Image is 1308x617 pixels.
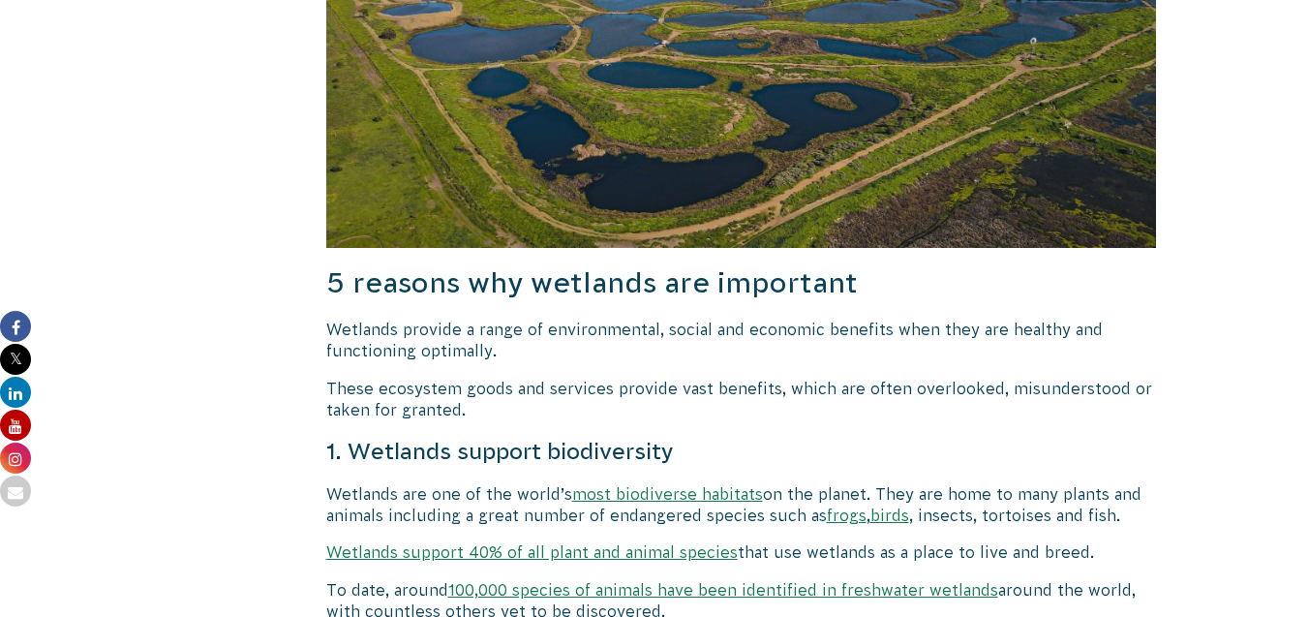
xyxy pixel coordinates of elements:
h3: 5 reasons why wetlands are important [326,263,1157,303]
a: frogs [827,507,867,524]
a: birds [870,507,909,524]
a: 100,000 species of animals have been identified in freshwater wetlands [448,581,998,599]
a: most biodiverse habitats [572,485,763,503]
h4: 1. Wetlands support biodiversity [326,436,1157,467]
p: These ecosystem goods and services provide vast benefits, which are often overlooked, misundersto... [326,378,1157,421]
p: Wetlands are one of the world’s on the planet. They are home to many plants and animals including... [326,483,1157,527]
p: that use wetlands as a place to live and breed. [326,541,1157,563]
p: Wetlands provide a range of environmental, social and economic benefits when they are healthy and... [326,319,1157,362]
a: Wetlands support 40% of all plant and animal species [326,543,738,561]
